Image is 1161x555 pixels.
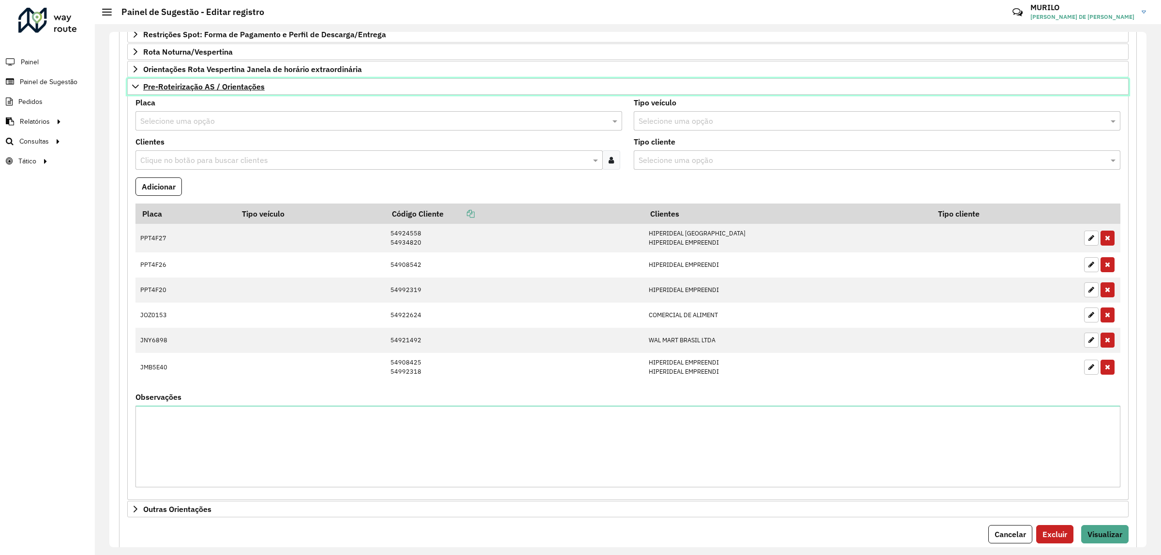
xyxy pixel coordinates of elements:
td: 54908425 54992318 [385,353,643,381]
span: Pedidos [18,97,43,107]
h2: Painel de Sugestão - Editar registro [112,7,264,17]
td: JNY6898 [135,328,235,353]
td: 54908542 [385,252,643,277]
button: Excluir [1036,525,1073,543]
button: Visualizar [1081,525,1129,543]
label: Tipo cliente [634,136,675,147]
th: Código Cliente [385,204,643,224]
td: 54924558 54934820 [385,224,643,252]
a: Contato Rápido [1007,2,1028,23]
td: COMERCIAL DE ALIMENT [643,303,931,328]
th: Clientes [643,204,931,224]
span: Painel [21,57,39,67]
span: Cancelar [995,529,1026,539]
span: Outras Orientações [143,505,211,513]
label: Tipo veículo [634,97,676,108]
td: PPT4F26 [135,252,235,277]
span: Rota Noturna/Vespertina [143,48,233,56]
td: HIPERIDEAL EMPREENDI [643,252,931,277]
span: Consultas [19,136,49,146]
a: Rota Noturna/Vespertina [127,44,1129,60]
span: Restrições Spot: Forma de Pagamento e Perfil de Descarga/Entrega [143,30,386,38]
span: Visualizar [1087,529,1122,539]
td: HIPERIDEAL EMPREENDI [643,277,931,303]
span: [PERSON_NAME] DE [PERSON_NAME] [1030,13,1134,21]
label: Clientes [135,136,164,147]
button: Cancelar [988,525,1032,543]
label: Observações [135,391,181,403]
td: 54921492 [385,328,643,353]
a: Pre-Roteirização AS / Orientações [127,78,1129,95]
th: Tipo cliente [931,204,1079,224]
td: HIPERIDEAL EMPREENDI HIPERIDEAL EMPREENDI [643,353,931,381]
th: Placa [135,204,235,224]
span: Relatórios [20,117,50,127]
span: Pre-Roteirização AS / Orientações [143,83,265,90]
span: Painel de Sugestão [20,77,77,87]
td: PPT4F27 [135,224,235,252]
th: Tipo veículo [235,204,386,224]
td: PPT4F20 [135,277,235,303]
a: Restrições Spot: Forma de Pagamento e Perfil de Descarga/Entrega [127,26,1129,43]
label: Placa [135,97,155,108]
a: Copiar [444,209,475,219]
td: 54922624 [385,303,643,328]
span: Tático [18,156,36,166]
td: JMB5E40 [135,353,235,381]
button: Adicionar [135,177,182,196]
a: Outras Orientações [127,501,1129,517]
td: WAL MART BRASIL LTDA [643,328,931,353]
td: 54992319 [385,277,643,303]
span: Excluir [1042,529,1067,539]
div: Pre-Roteirização AS / Orientações [127,95,1129,500]
td: JOZ0153 [135,303,235,328]
a: Orientações Rota Vespertina Janela de horário extraordinária [127,61,1129,77]
span: Orientações Rota Vespertina Janela de horário extraordinária [143,65,362,73]
h3: MURILO [1030,3,1134,12]
td: HIPERIDEAL [GEOGRAPHIC_DATA] HIPERIDEAL EMPREENDI [643,224,931,252]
